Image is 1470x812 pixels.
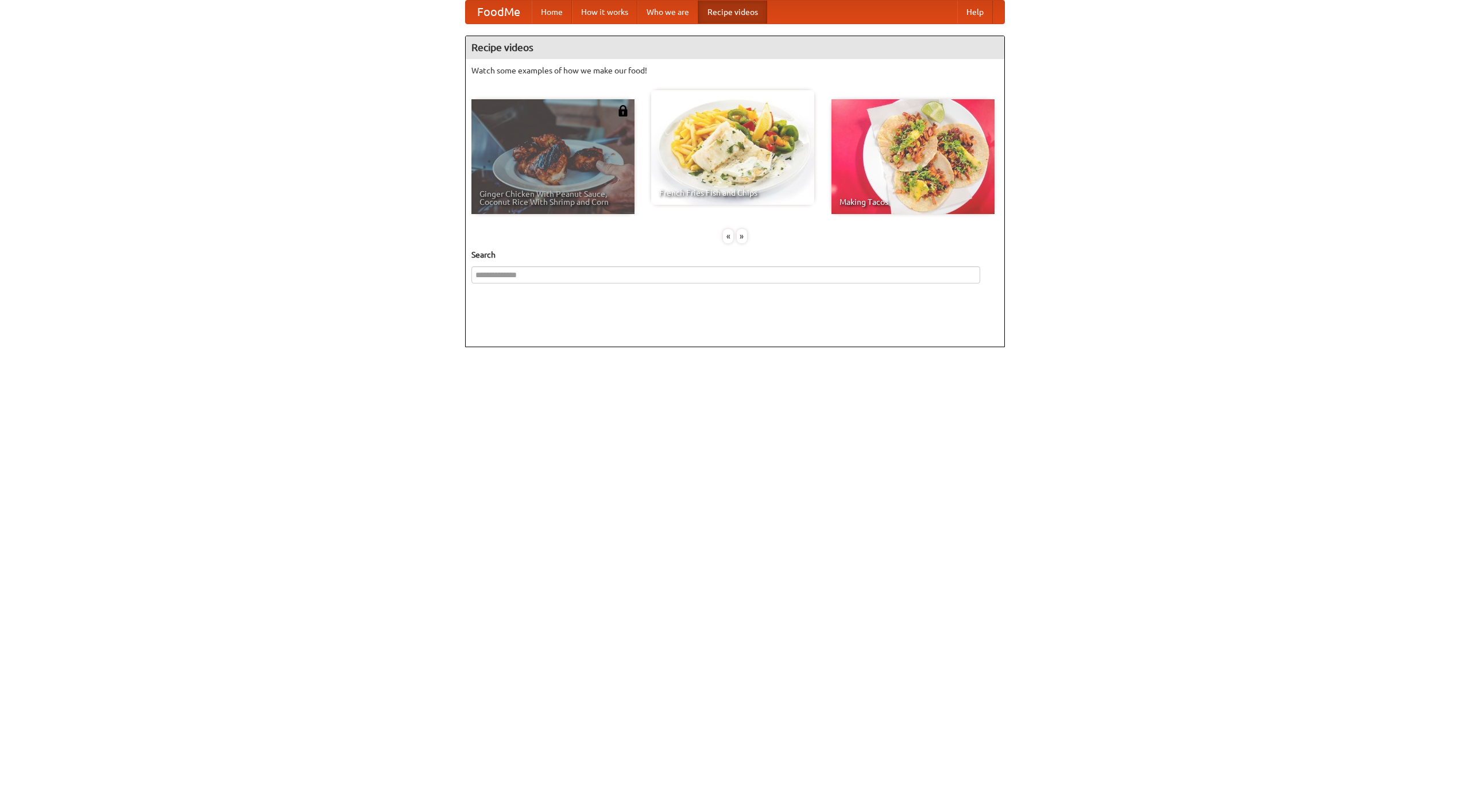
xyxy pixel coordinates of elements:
p: Watch some examples of how we make our food! [471,65,999,76]
a: Recipe videos [698,1,767,24]
a: Home [532,1,572,24]
a: FoodMe [466,1,532,24]
span: French Fries Fish and Chips [659,189,806,197]
img: 483408.png [617,105,629,116]
div: « [723,229,733,243]
a: How it works [572,1,637,24]
a: Who we are [637,1,698,24]
div: » [737,229,747,243]
a: Making Tacos [831,99,995,214]
h4: Recipe videos [466,36,1004,59]
h5: Search [471,249,999,261]
a: Help [957,1,993,24]
span: Making Tacos [840,198,987,206]
a: French Fries Fish and Chips [651,90,814,205]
